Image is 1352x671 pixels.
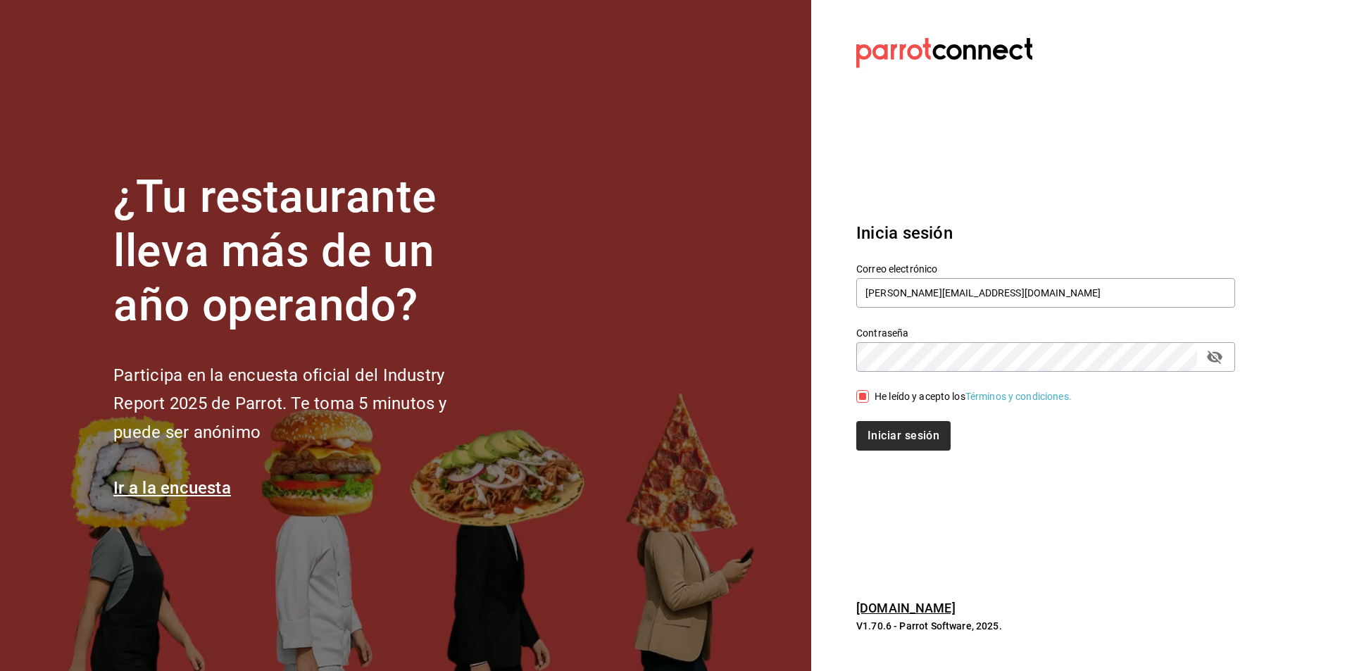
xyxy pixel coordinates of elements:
label: Correo electrónico [856,264,1235,274]
h1: ¿Tu restaurante lleva más de un año operando? [113,170,494,332]
h3: Inicia sesión [856,220,1235,246]
a: [DOMAIN_NAME] [856,601,956,615]
p: V1.70.6 - Parrot Software, 2025. [856,619,1235,633]
button: Iniciar sesión [856,421,951,451]
button: passwordField [1203,345,1227,369]
input: Ingresa tu correo electrónico [856,278,1235,308]
a: Términos y condiciones. [965,391,1072,402]
label: Contraseña [856,328,1235,338]
div: He leído y acepto los [875,389,1072,404]
h2: Participa en la encuesta oficial del Industry Report 2025 de Parrot. Te toma 5 minutos y puede se... [113,361,494,447]
a: Ir a la encuesta [113,478,231,498]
